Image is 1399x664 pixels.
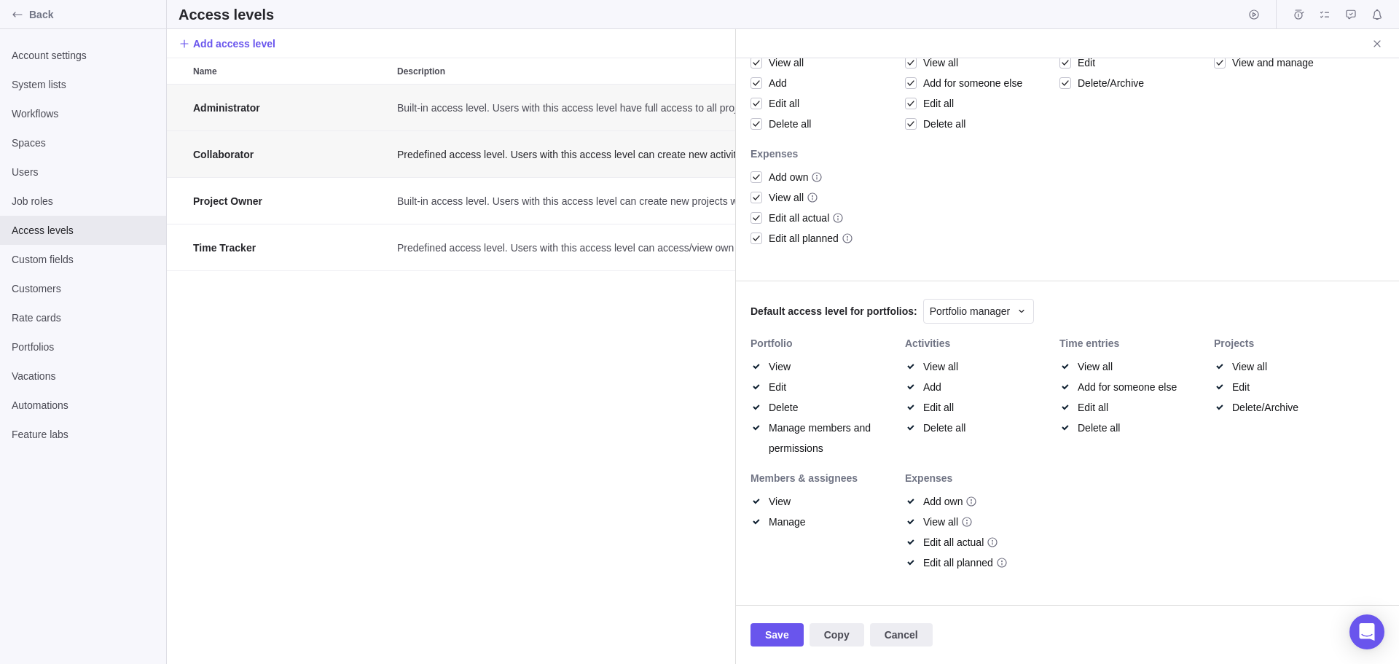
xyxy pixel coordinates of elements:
div: Description [391,178,828,224]
span: Administrator [193,101,260,115]
span: Spaces [12,136,154,150]
span: View [762,491,802,512]
span: Custom fields [12,252,154,267]
div: View all [905,52,1052,73]
span: View and manage [1226,52,1314,73]
div: Edit all actual [751,208,898,228]
div: Description [391,224,828,271]
svg: info-description [961,516,973,528]
span: Edit all [917,93,954,114]
span: Delete/Archive [1226,397,1310,418]
svg: info-description [996,557,1008,569]
span: Save [751,623,804,647]
div: Edit all planned [751,228,898,249]
a: Approval requests [1341,11,1361,23]
span: Add own [762,167,808,187]
div: Time entries [1059,338,1207,351]
span: Vacations [12,369,154,383]
a: Notifications [1367,11,1387,23]
span: Project Owner [193,194,262,208]
div: Activities [905,338,1052,351]
div: View all [751,52,898,73]
span: Add own [917,491,963,512]
span: Add [762,73,787,93]
span: Copy [824,626,850,644]
span: Customers [12,281,154,296]
span: Edit all [917,397,965,418]
span: Notifications [1367,4,1387,25]
a: My assignments [1314,11,1335,23]
div: Collaborator [187,131,391,177]
span: Add [917,377,953,397]
div: View all [751,187,898,208]
span: Predefined access level. Users with this access level can access/view own activities and edit own... [397,241,828,255]
span: Collaborator [193,147,254,162]
span: Name [193,64,217,79]
span: Edit all actual [762,208,829,228]
span: View all [917,52,958,73]
div: Description [391,58,828,84]
span: Edit all [1071,397,1120,418]
svg: info-description [811,171,823,183]
span: Approval requests [1341,4,1361,25]
span: Add access level [179,34,275,54]
div: Predefined access level. Users with this access level can create new activities and edit own assi... [391,131,828,177]
span: Copy [810,623,864,647]
span: Access levels [12,223,154,238]
div: Edit all [751,93,898,114]
div: Description [391,85,828,131]
div: Delete all [751,114,898,134]
span: Cancel [885,626,918,644]
span: Edit [1071,52,1095,73]
span: Description [397,64,445,79]
span: Time logs [1288,4,1309,25]
span: Edit all [762,93,799,114]
span: Add for someone else [917,73,1022,93]
span: Close [1367,34,1387,54]
svg: info-description [807,192,818,203]
span: Edit all planned [917,552,993,573]
div: View and manage [1214,52,1361,73]
span: Delete/Archive [1071,73,1144,93]
span: Cancel [870,623,933,647]
span: Add access level [193,36,275,51]
span: Start timer [1244,4,1264,25]
div: Add for someone else [905,73,1052,93]
span: View [762,356,802,377]
div: Add [751,73,898,93]
div: Predefined access level. Users with this access level can access/view own activities and edit own... [391,224,828,270]
svg: info-description [842,233,853,244]
span: Built-in access level. Users with this access level have full access to all projects and system s... [397,101,828,115]
span: Workflows [12,106,154,121]
span: View all [762,187,804,208]
span: System lists [12,77,154,92]
div: Expenses [905,473,1052,485]
div: Expenses [751,149,898,161]
div: Edit [1059,52,1207,73]
span: Back [29,7,160,22]
span: Predefined access level. Users with this access level can create new activities and edit own assi... [397,147,828,162]
div: Name [187,131,391,178]
div: Delete all [905,114,1052,134]
span: Delete all [917,418,977,438]
span: Delete all [762,114,811,134]
span: Automations [12,398,154,413]
span: Manage [762,512,818,532]
svg: info-description [832,212,844,224]
div: Projects [1214,338,1361,351]
span: Add for someone else [1071,377,1188,397]
span: View all [917,512,958,532]
div: Time Tracker [187,224,391,270]
span: Feature labs [12,427,154,442]
div: Add own [751,167,898,187]
div: Open Intercom Messenger [1349,614,1384,649]
div: Built-in access level. Users with this access level can create new projects with full access to t... [391,178,828,224]
div: Name [187,85,391,131]
span: Delete [762,397,810,418]
span: Manage members and permissions [762,418,898,458]
span: Delete all [1071,418,1132,438]
span: Edit [1226,377,1261,397]
span: Edit [762,377,798,397]
span: View all [1071,356,1124,377]
div: Name [187,178,391,224]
